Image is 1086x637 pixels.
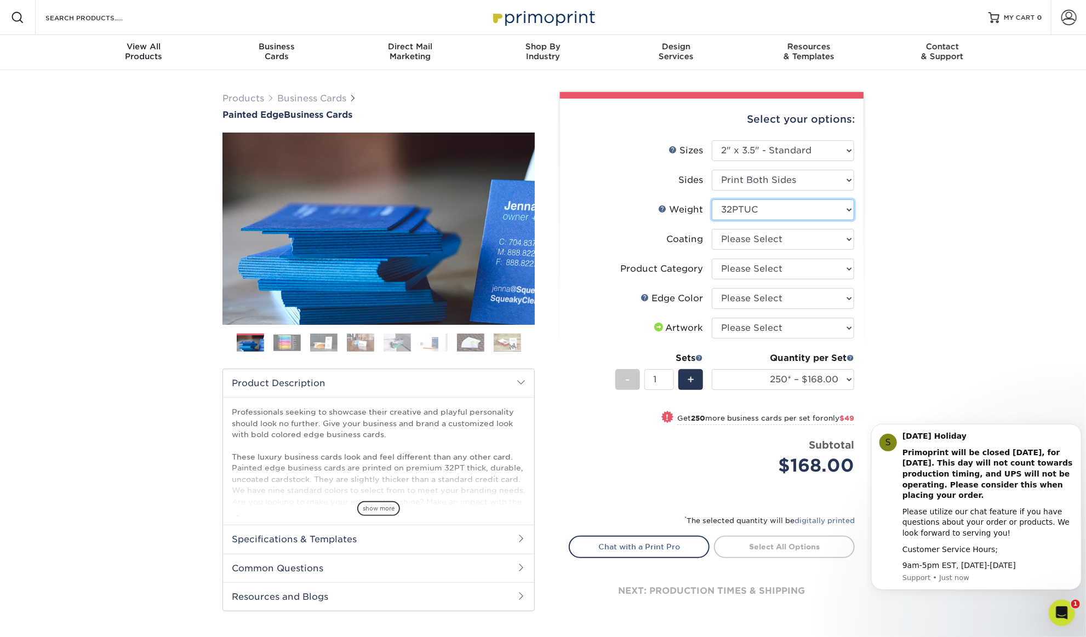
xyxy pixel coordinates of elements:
span: Shop By [477,42,610,51]
div: Coating [666,233,703,246]
img: Business Cards 08 [494,334,521,352]
a: Painted EdgeBusiness Cards [222,110,535,120]
a: Select All Options [714,536,855,558]
span: 0 [1037,14,1042,21]
a: digitally printed [795,517,855,525]
span: - [625,371,630,388]
a: Contact& Support [876,35,1009,70]
img: Business Cards 04 [347,334,374,352]
h1: Business Cards [222,110,535,120]
span: only [824,414,854,422]
div: Industry [477,42,610,61]
input: SEARCH PRODUCTS..... [44,11,151,24]
span: Contact [876,42,1009,51]
span: Resources [742,42,876,51]
a: Products [222,93,264,104]
img: Business Cards 02 [273,335,301,351]
div: $168.00 [720,452,854,479]
div: & Templates [742,42,876,61]
span: Design [609,42,742,51]
span: ! [666,412,669,423]
a: Business Cards [277,93,346,104]
span: Business [210,42,344,51]
img: Business Cards 07 [457,334,484,352]
div: next: production times & shipping [569,558,855,624]
img: Business Cards 03 [310,334,338,352]
a: View AllProducts [77,35,210,70]
iframe: Intercom live chat [1049,600,1075,626]
div: Cards [210,42,344,61]
img: Primoprint [488,5,598,29]
a: DesignServices [609,35,742,70]
a: Resources& Templates [742,35,876,70]
a: Direct MailMarketing [344,35,477,70]
div: Product Category [620,262,703,276]
small: Get more business cards per set for [677,414,854,425]
iframe: Intercom notifications message [867,408,1086,607]
a: Chat with a Print Pro [569,536,710,558]
span: View All [77,42,210,51]
span: MY CART [1004,13,1035,22]
img: Business Cards 06 [420,334,448,352]
div: Services [609,42,742,61]
span: $49 [839,414,854,422]
div: & Support [876,42,1009,61]
img: Painted Edge 01 [222,73,535,385]
small: The selected quantity will be [684,517,855,525]
div: Products [77,42,210,61]
a: BusinessCards [210,35,344,70]
div: Marketing [344,42,477,61]
h2: Product Description [223,369,534,397]
div: Edge Color [641,292,703,305]
h2: Common Questions [223,554,534,582]
div: Quantity per Set [712,352,854,365]
h2: Specifications & Templates [223,525,534,553]
span: Painted Edge [222,110,284,120]
div: Sizes [668,144,703,157]
img: Business Cards 01 [237,330,264,357]
strong: Subtotal [809,439,854,451]
div: Sides [678,174,703,187]
div: Sets [615,352,703,365]
span: 1 [1071,600,1080,609]
span: show more [357,501,400,516]
span: + [687,371,694,388]
img: Business Cards 05 [384,334,411,352]
iframe: Google Customer Reviews [3,604,93,633]
div: Artwork [652,322,703,335]
a: Shop ByIndustry [477,35,610,70]
div: Select your options: [569,99,855,140]
strong: 250 [691,414,705,422]
div: Weight [658,203,703,216]
span: Direct Mail [344,42,477,51]
p: Professionals seeking to showcase their creative and playful personality should look no further. ... [232,406,525,618]
h2: Resources and Blogs [223,582,534,611]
